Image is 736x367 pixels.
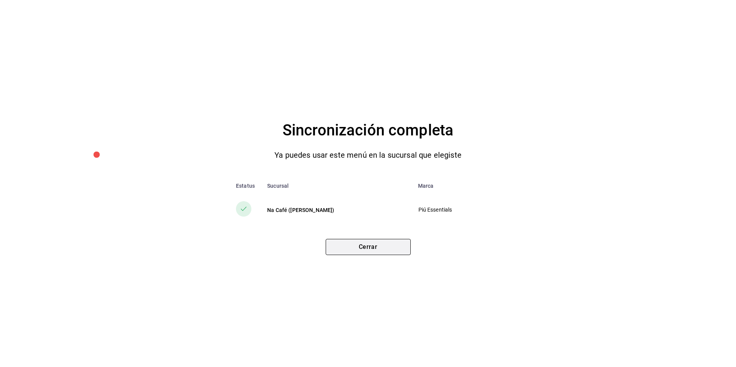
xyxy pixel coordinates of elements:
[274,149,462,161] p: Ya puedes usar este menú en la sucursal que elegiste
[267,206,406,214] div: Na Café ([PERSON_NAME])
[224,177,261,195] th: Estatus
[283,118,453,143] h4: Sincronización completa
[412,177,512,195] th: Marca
[418,206,500,214] p: Piú Essentials
[326,239,411,255] button: Cerrar
[261,177,412,195] th: Sucursal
